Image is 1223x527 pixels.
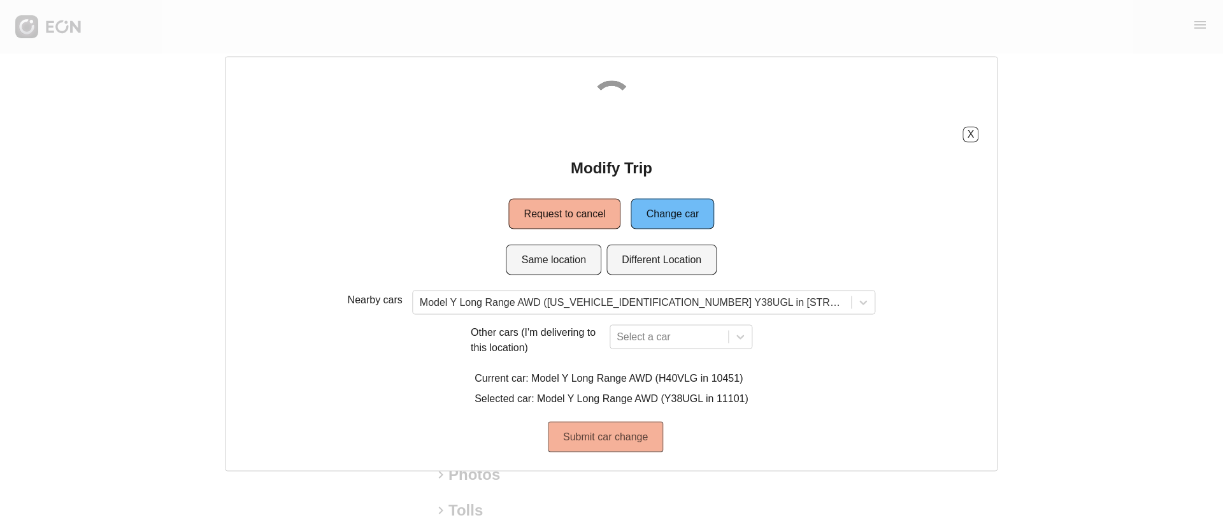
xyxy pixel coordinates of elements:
[631,198,715,229] button: Change car
[571,157,652,178] h2: Modify Trip
[475,370,748,386] p: Current car: Model Y Long Range AWD (H40VLG in 10451)
[475,391,748,406] p: Selected car: Model Y Long Range AWD (Y38UGL in 11101)
[963,126,979,142] button: X
[506,244,601,275] button: Same location
[548,421,663,452] button: Submit car change
[348,292,403,307] p: Nearby cars
[471,324,604,355] p: Other cars (I'm delivering to this location)
[509,198,621,229] button: Request to cancel
[606,244,717,275] button: Different Location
